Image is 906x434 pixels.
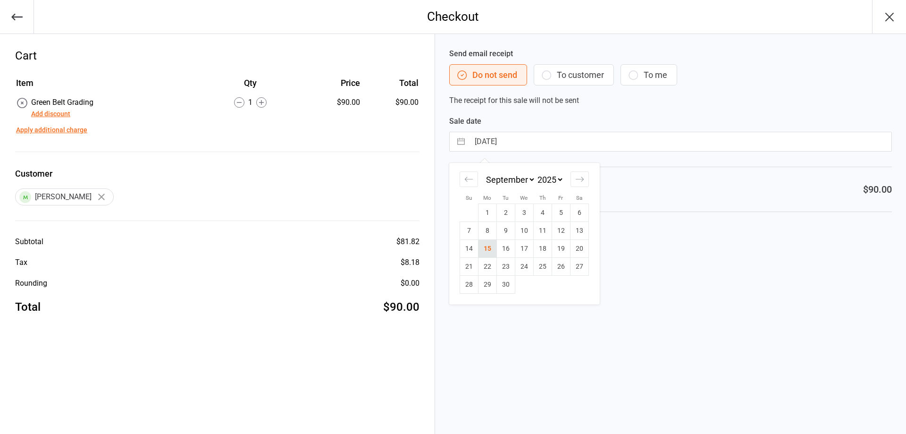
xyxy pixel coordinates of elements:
td: Tuesday, September 23, 2025 [496,258,515,276]
small: Th [539,195,545,201]
label: Send email receipt [449,48,892,60]
td: Sunday, September 7, 2025 [460,222,478,240]
button: To customer [534,64,614,85]
div: Calendar [449,163,599,305]
td: Saturday, September 20, 2025 [570,240,588,258]
div: Rounding [15,278,47,289]
th: Qty [200,77,301,96]
td: Thursday, September 4, 2025 [533,204,552,222]
div: $0.00 [401,278,419,289]
td: Wednesday, September 3, 2025 [515,204,533,222]
td: Friday, September 5, 2025 [552,204,570,222]
td: Thursday, September 18, 2025 [533,240,552,258]
small: Su [466,195,472,201]
td: Thursday, September 25, 2025 [533,258,552,276]
td: Friday, September 19, 2025 [552,240,570,258]
td: Wednesday, September 17, 2025 [515,240,533,258]
div: $90.00 [863,182,892,196]
div: Move backward to switch to the previous month. [460,171,478,187]
div: Price [302,77,360,89]
div: Subtotal [15,236,43,247]
td: Sunday, September 28, 2025 [460,276,478,294]
td: Monday, September 15, 2025 [478,240,496,258]
div: Total [15,298,41,315]
div: $81.82 [396,236,419,247]
td: $90.00 [364,97,419,119]
small: Sa [576,195,582,201]
td: Wednesday, September 24, 2025 [515,258,533,276]
label: Sale date [449,116,892,127]
div: Move forward to switch to the next month. [570,171,589,187]
button: Apply additional charge [16,125,87,135]
th: Total [364,77,419,96]
td: Saturday, September 6, 2025 [570,204,588,222]
small: Fr [558,195,563,201]
td: Tuesday, September 16, 2025 [496,240,515,258]
td: Monday, September 29, 2025 [478,276,496,294]
td: Sunday, September 21, 2025 [460,258,478,276]
div: $8.18 [401,257,419,268]
td: Wednesday, September 10, 2025 [515,222,533,240]
td: Saturday, September 13, 2025 [570,222,588,240]
div: 1 [200,97,301,108]
div: [PERSON_NAME] [15,188,114,205]
div: $90.00 [302,97,360,108]
td: Friday, September 12, 2025 [552,222,570,240]
button: Do not send [449,64,527,85]
button: Add discount [31,109,70,119]
div: Cart [15,47,419,64]
div: Tax [15,257,27,268]
small: We [520,195,528,201]
td: Sunday, September 14, 2025 [460,240,478,258]
label: Choose payment option [449,227,892,238]
div: $90.00 [383,298,419,315]
td: Thursday, September 11, 2025 [533,222,552,240]
td: Tuesday, September 2, 2025 [496,204,515,222]
td: Monday, September 8, 2025 [478,222,496,240]
label: Customer [15,167,419,180]
small: Tu [503,195,508,201]
td: Saturday, September 27, 2025 [570,258,588,276]
th: Item [16,77,199,96]
td: Monday, September 1, 2025 [478,204,496,222]
small: Mo [483,195,491,201]
td: Friday, September 26, 2025 [552,258,570,276]
td: Monday, September 22, 2025 [478,258,496,276]
td: Tuesday, September 9, 2025 [496,222,515,240]
button: To me [621,64,677,85]
td: Tuesday, September 30, 2025 [496,276,515,294]
span: Green Belt Grading [31,98,93,107]
div: The receipt for this sale will not be sent [449,48,892,106]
